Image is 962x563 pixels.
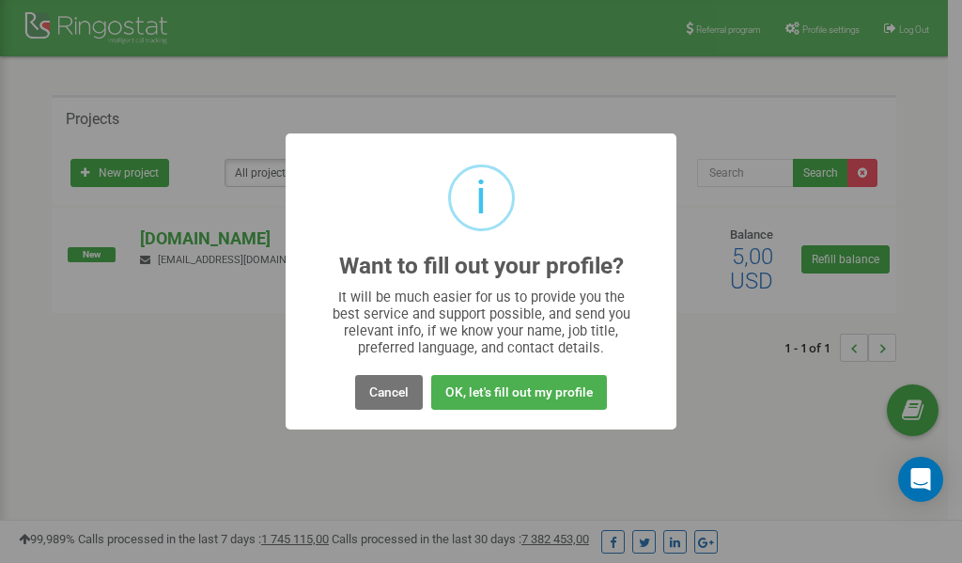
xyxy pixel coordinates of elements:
[323,289,640,356] div: It will be much easier for us to provide you the best service and support possible, and send you ...
[898,457,943,502] div: Open Intercom Messenger
[339,254,624,279] h2: Want to fill out your profile?
[355,375,423,410] button: Cancel
[431,375,607,410] button: OK, let's fill out my profile
[475,167,487,228] div: i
